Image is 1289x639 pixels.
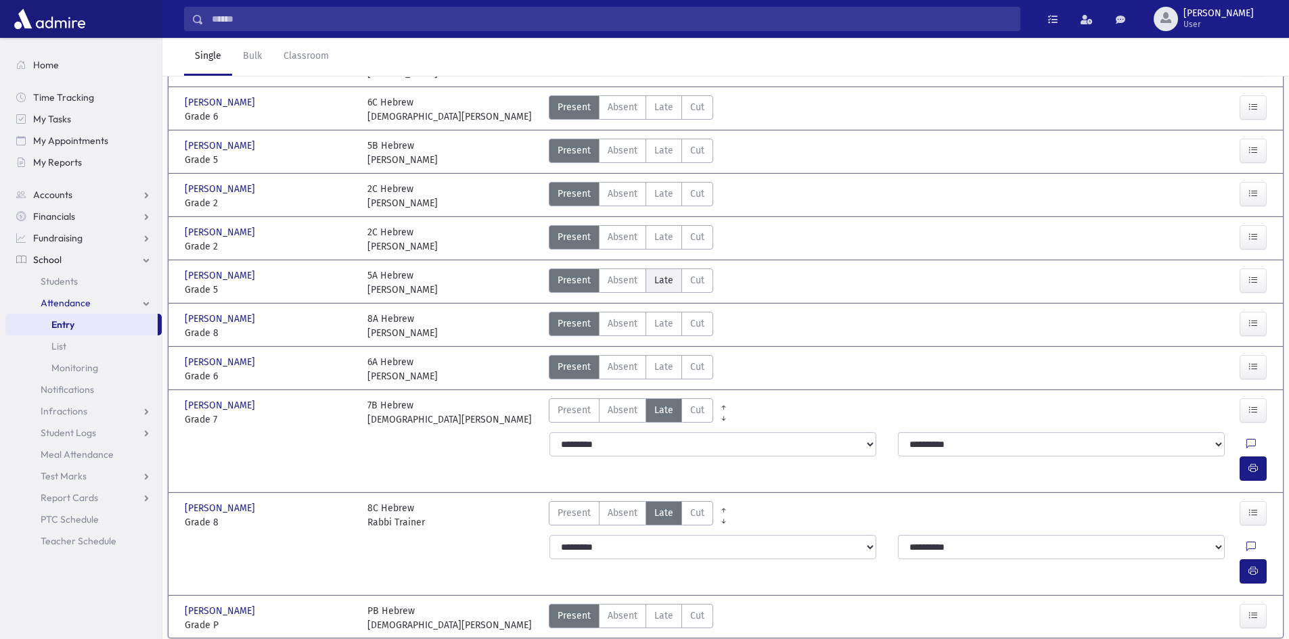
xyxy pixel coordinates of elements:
[654,273,673,287] span: Late
[41,427,96,439] span: Student Logs
[51,318,74,331] span: Entry
[41,492,98,504] span: Report Cards
[558,403,591,417] span: Present
[558,506,591,520] span: Present
[185,95,258,110] span: [PERSON_NAME]
[608,143,637,158] span: Absent
[33,59,59,71] span: Home
[5,227,162,249] a: Fundraising
[5,335,162,357] a: List
[204,7,1020,31] input: Search
[654,316,673,331] span: Late
[185,283,354,297] span: Grade 5
[5,487,162,508] a: Report Cards
[33,91,94,103] span: Time Tracking
[5,530,162,552] a: Teacher Schedule
[33,113,71,125] span: My Tasks
[654,187,673,201] span: Late
[41,297,91,309] span: Attendance
[549,225,713,254] div: AttTypes
[558,360,591,374] span: Present
[654,100,673,114] span: Late
[549,312,713,340] div: AttTypes
[185,501,258,515] span: [PERSON_NAME]
[5,314,158,335] a: Entry
[33,254,62,266] span: School
[5,54,162,76] a: Home
[367,268,438,297] div: 5A Hebrew [PERSON_NAME]
[367,312,438,340] div: 8A Hebrew [PERSON_NAME]
[185,153,354,167] span: Grade 5
[5,465,162,487] a: Test Marks
[5,130,162,151] a: My Appointments
[185,225,258,239] span: [PERSON_NAME]
[5,292,162,314] a: Attendance
[608,316,637,331] span: Absent
[690,100,704,114] span: Cut
[41,383,94,396] span: Notifications
[51,362,98,374] span: Monitoring
[1183,19,1254,30] span: User
[367,95,532,124] div: 6C Hebrew [DEMOGRAPHIC_DATA][PERSON_NAME]
[690,506,704,520] span: Cut
[367,139,438,167] div: 5B Hebrew [PERSON_NAME]
[11,5,89,32] img: AdmirePro
[654,403,673,417] span: Late
[273,38,340,76] a: Classroom
[185,355,258,369] span: [PERSON_NAME]
[690,360,704,374] span: Cut
[33,210,75,222] span: Financials
[185,618,354,632] span: Grade P
[41,470,87,482] span: Test Marks
[549,355,713,383] div: AttTypes
[549,182,713,210] div: AttTypes
[5,379,162,400] a: Notifications
[608,609,637,623] span: Absent
[5,508,162,530] a: PTC Schedule
[367,398,532,427] div: 7B Hebrew [DEMOGRAPHIC_DATA][PERSON_NAME]
[558,273,591,287] span: Present
[608,273,637,287] span: Absent
[185,196,354,210] span: Grade 2
[185,239,354,254] span: Grade 2
[185,369,354,383] span: Grade 6
[41,275,78,287] span: Students
[549,95,713,124] div: AttTypes
[367,501,425,529] div: 8C Hebrew Rabbi Trainer
[33,189,72,201] span: Accounts
[5,151,162,173] a: My Reports
[185,326,354,340] span: Grade 8
[549,398,713,427] div: AttTypes
[608,403,637,417] span: Absent
[608,230,637,244] span: Absent
[41,535,116,547] span: Teacher Schedule
[654,609,673,623] span: Late
[41,513,99,525] span: PTC Schedule
[185,312,258,326] span: [PERSON_NAME]
[690,143,704,158] span: Cut
[185,139,258,153] span: [PERSON_NAME]
[5,400,162,422] a: Infractions
[185,398,258,412] span: [PERSON_NAME]
[5,108,162,130] a: My Tasks
[185,268,258,283] span: [PERSON_NAME]
[690,273,704,287] span: Cut
[5,184,162,206] a: Accounts
[184,38,232,76] a: Single
[5,206,162,227] a: Financials
[558,187,591,201] span: Present
[367,225,438,254] div: 2C Hebrew [PERSON_NAME]
[558,316,591,331] span: Present
[41,405,87,417] span: Infractions
[232,38,273,76] a: Bulk
[185,110,354,124] span: Grade 6
[549,139,713,167] div: AttTypes
[558,230,591,244] span: Present
[608,187,637,201] span: Absent
[33,135,108,147] span: My Appointments
[608,506,637,520] span: Absent
[654,360,673,374] span: Late
[1183,8,1254,19] span: [PERSON_NAME]
[654,506,673,520] span: Late
[5,270,162,292] a: Students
